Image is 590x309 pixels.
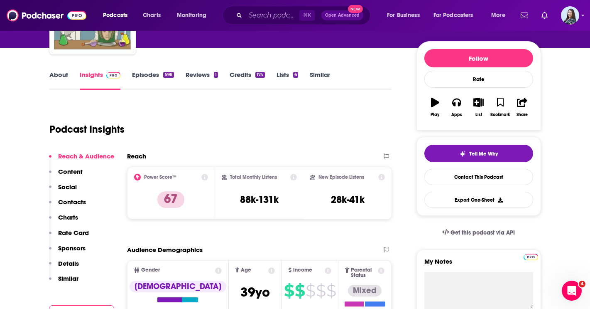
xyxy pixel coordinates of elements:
a: Similar [310,71,330,90]
button: Charts [49,213,78,229]
p: Rate Card [58,229,89,237]
span: Charts [143,10,161,21]
iframe: Intercom live chat [562,281,582,301]
a: Show notifications dropdown [538,8,551,22]
button: open menu [97,9,138,22]
a: Pro website [524,252,538,260]
p: 67 [157,191,184,208]
div: 1 [214,72,218,78]
span: New [348,5,363,13]
h2: Audience Demographics [127,246,203,254]
button: List [468,92,489,122]
button: Details [49,260,79,275]
a: Charts [137,9,166,22]
button: Follow [424,49,533,67]
img: Podchaser Pro [106,72,121,79]
span: More [491,10,505,21]
h3: 88k-131k [240,193,279,206]
a: Show notifications dropdown [517,8,531,22]
h3: 28k-41k [331,193,365,206]
span: Podcasts [103,10,127,21]
span: Gender [141,267,160,273]
button: open menu [485,9,516,22]
button: open menu [381,9,430,22]
button: Sponsors [49,244,86,260]
span: Tell Me Why [469,151,498,157]
span: For Podcasters [433,10,473,21]
span: Age [241,267,251,273]
button: tell me why sparkleTell Me Why [424,145,533,162]
span: 4 [579,281,585,287]
div: Share [517,112,528,117]
input: Search podcasts, credits, & more... [245,9,299,22]
label: My Notes [424,257,533,272]
p: Content [58,168,83,176]
span: $ [284,284,294,297]
span: $ [326,284,336,297]
a: Lists6 [277,71,298,90]
button: Reach & Audience [49,152,114,168]
button: Similar [49,274,78,290]
div: Bookmark [490,112,510,117]
span: Monitoring [177,10,206,21]
span: For Business [387,10,420,21]
p: Social [58,183,77,191]
span: Parental Status [351,267,377,278]
span: Open Advanced [325,13,360,17]
button: Bookmark [490,92,511,122]
div: 6 [293,72,298,78]
img: Podchaser Pro [524,254,538,260]
button: Play [424,92,446,122]
p: Charts [58,213,78,221]
a: About [49,71,68,90]
h2: New Episode Listens [318,174,364,180]
div: Apps [451,112,462,117]
button: Show profile menu [561,6,579,25]
img: tell me why sparkle [459,151,466,157]
button: Open AdvancedNew [321,10,363,20]
span: $ [295,284,305,297]
div: List [475,112,482,117]
button: Share [511,92,533,122]
a: Reviews1 [186,71,218,90]
button: Social [49,183,77,198]
p: Contacts [58,198,86,206]
button: Apps [446,92,468,122]
button: Content [49,168,83,183]
button: Export One-Sheet [424,192,533,208]
img: Podchaser - Follow, Share and Rate Podcasts [7,7,86,23]
button: Contacts [49,198,86,213]
div: 174 [255,72,264,78]
button: Rate Card [49,229,89,244]
a: Get this podcast via API [436,222,522,243]
span: Logged in as brookefortierpr [561,6,579,25]
span: $ [316,284,326,297]
div: [DEMOGRAPHIC_DATA] [130,281,226,292]
span: Income [293,267,312,273]
a: Contact This Podcast [424,169,533,185]
a: Credits174 [230,71,264,90]
a: Episodes598 [132,71,174,90]
button: open menu [171,9,217,22]
div: Rate [424,71,533,88]
span: ⌘ K [299,10,315,21]
img: User Profile [561,6,579,25]
h1: Podcast Insights [49,123,125,136]
a: InsightsPodchaser Pro [80,71,121,90]
p: Reach & Audience [58,152,114,160]
div: Mixed [348,285,382,297]
div: Search podcasts, credits, & more... [230,6,378,25]
p: Details [58,260,79,267]
p: Sponsors [58,244,86,252]
span: 39 yo [240,284,270,300]
span: Get this podcast via API [450,229,515,236]
div: Play [431,112,439,117]
h2: Power Score™ [144,174,176,180]
span: $ [306,284,315,297]
p: Similar [58,274,78,282]
button: open menu [428,9,485,22]
div: 598 [163,72,174,78]
h2: Total Monthly Listens [230,174,277,180]
h2: Reach [127,152,146,160]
